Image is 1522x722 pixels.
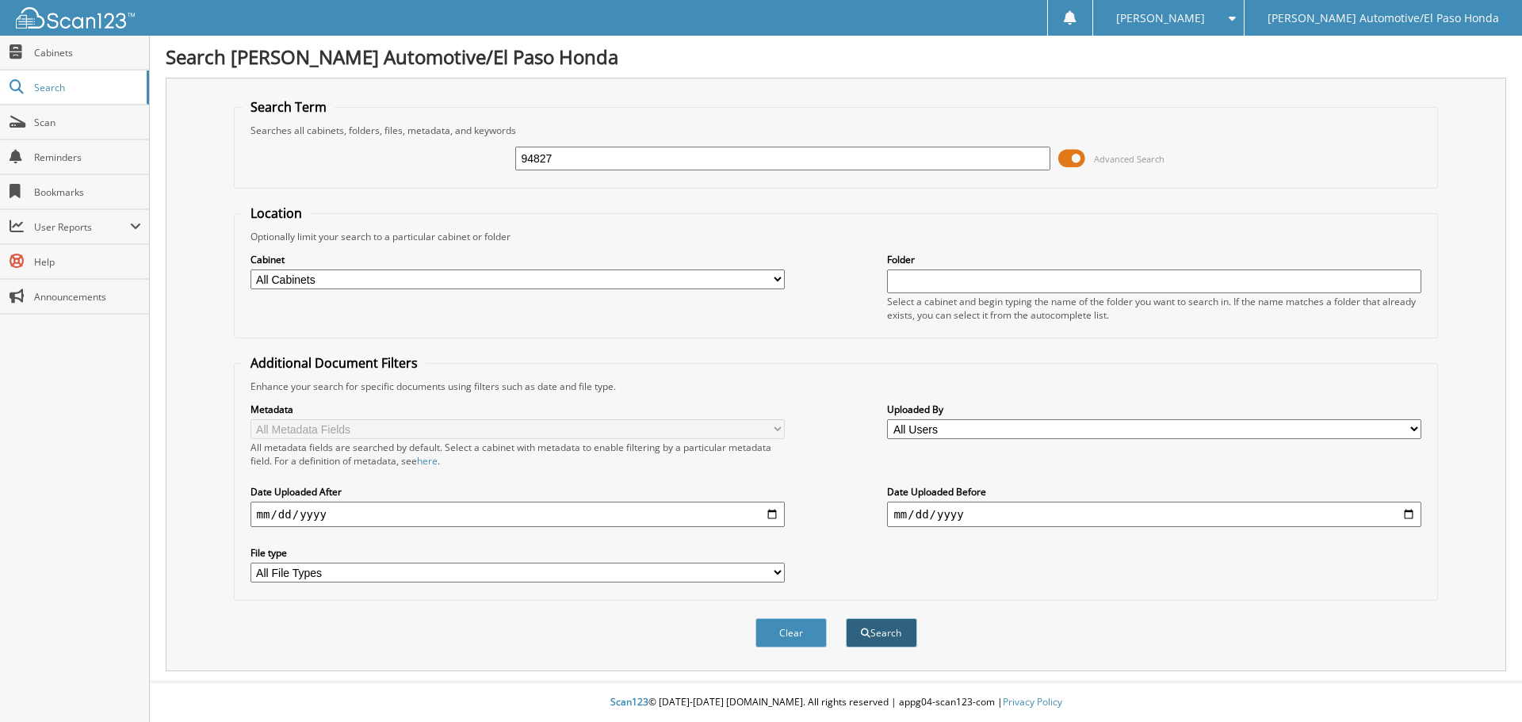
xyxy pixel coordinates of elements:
[1003,695,1062,709] a: Privacy Policy
[1443,646,1522,722] iframe: Chat Widget
[887,403,1421,416] label: Uploaded By
[243,124,1430,137] div: Searches all cabinets, folders, files, metadata, and keywords
[250,441,785,468] div: All metadata fields are searched by default. Select a cabinet with metadata to enable filtering b...
[243,98,335,116] legend: Search Term
[34,255,141,269] span: Help
[887,295,1421,322] div: Select a cabinet and begin typing the name of the folder you want to search in. If the name match...
[34,116,141,129] span: Scan
[250,502,785,527] input: start
[846,618,917,648] button: Search
[250,546,785,560] label: File type
[16,7,135,29] img: scan123-logo-white.svg
[34,220,130,234] span: User Reports
[887,485,1421,499] label: Date Uploaded Before
[34,290,141,304] span: Announcements
[243,230,1430,243] div: Optionally limit your search to a particular cabinet or folder
[417,454,438,468] a: here
[755,618,827,648] button: Clear
[34,151,141,164] span: Reminders
[243,204,310,222] legend: Location
[243,380,1430,393] div: Enhance your search for specific documents using filters such as date and file type.
[250,403,785,416] label: Metadata
[250,485,785,499] label: Date Uploaded After
[1268,13,1499,23] span: [PERSON_NAME] Automotive/El Paso Honda
[1116,13,1205,23] span: [PERSON_NAME]
[150,683,1522,722] div: © [DATE]-[DATE] [DOMAIN_NAME]. All rights reserved | appg04-scan123-com |
[887,253,1421,266] label: Folder
[34,46,141,59] span: Cabinets
[34,185,141,199] span: Bookmarks
[1094,153,1164,165] span: Advanced Search
[887,502,1421,527] input: end
[243,354,426,372] legend: Additional Document Filters
[166,44,1506,70] h1: Search [PERSON_NAME] Automotive/El Paso Honda
[610,695,648,709] span: Scan123
[250,253,785,266] label: Cabinet
[34,81,139,94] span: Search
